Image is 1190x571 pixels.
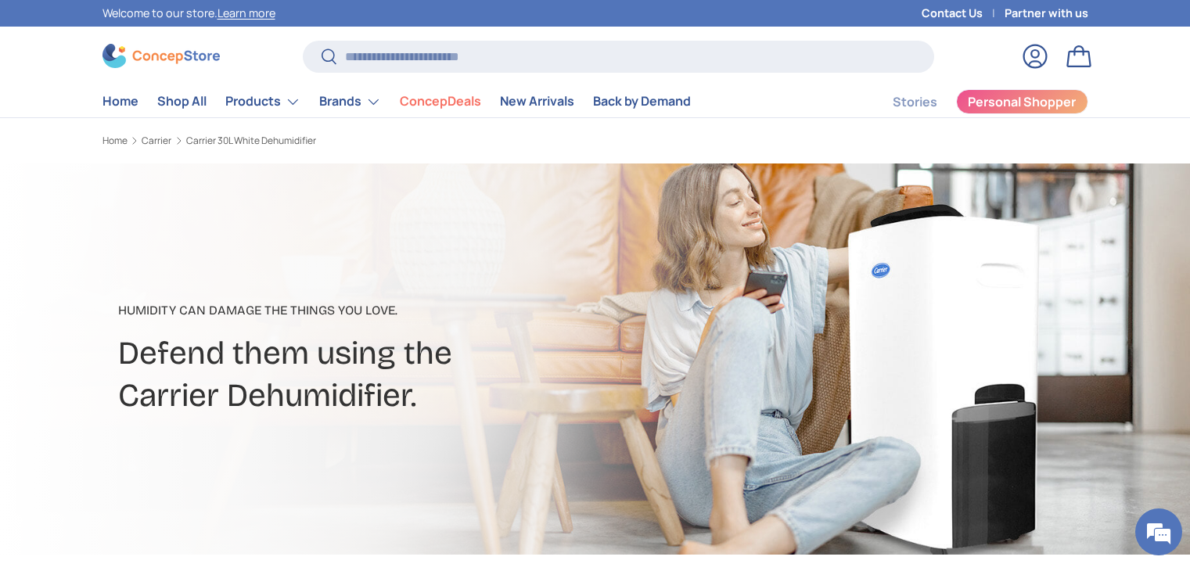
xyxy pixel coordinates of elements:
[118,332,719,416] h2: Defend them using the Carrier Dehumidifier.
[593,86,691,117] a: Back by Demand
[102,86,138,117] a: Home
[142,136,171,145] a: Carrier
[118,301,719,320] p: Humidity can damage the things you love.
[186,136,316,145] a: Carrier 30L White Dehumidifier
[400,86,481,117] a: ConcepDeals
[102,136,128,145] a: Home
[157,86,207,117] a: Shop All
[319,86,381,117] a: Brands
[310,86,390,117] summary: Brands
[956,89,1088,114] a: Personal Shopper
[102,44,220,68] img: ConcepStore
[102,5,275,22] p: Welcome to our store.
[102,86,691,117] nav: Primary
[893,87,937,117] a: Stories
[218,5,275,20] a: Learn more
[500,86,574,117] a: New Arrivals
[855,86,1088,117] nav: Secondary
[216,86,310,117] summary: Products
[922,5,1005,22] a: Contact Us
[225,86,300,117] a: Products
[968,95,1076,108] span: Personal Shopper
[102,134,625,148] nav: Breadcrumbs
[1005,5,1088,22] a: Partner with us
